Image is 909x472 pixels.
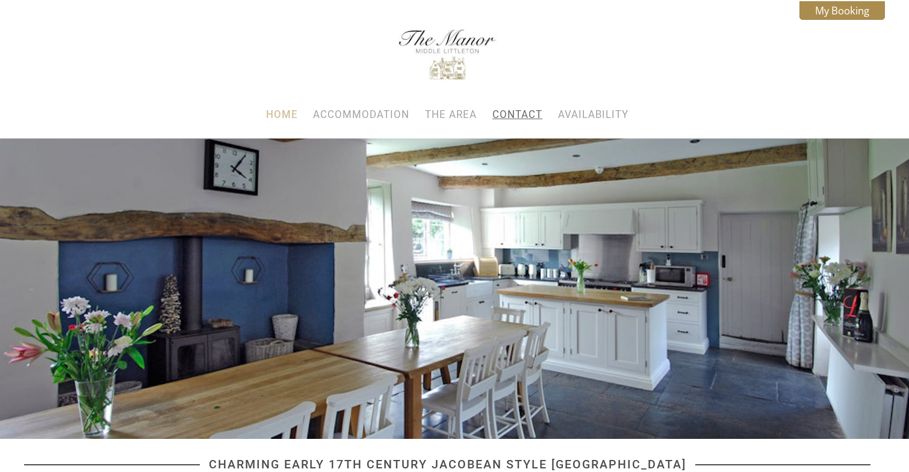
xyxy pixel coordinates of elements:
a: The Area [425,108,477,120]
a: Accommodation [313,108,409,120]
a: Contact [492,108,542,120]
a: My Booking [799,1,885,20]
img: The Manor [372,25,523,85]
a: Availability [558,108,628,120]
span: Charming early 17th Century Jacobean style [GEOGRAPHIC_DATA] [200,458,695,471]
a: Home [266,108,297,120]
